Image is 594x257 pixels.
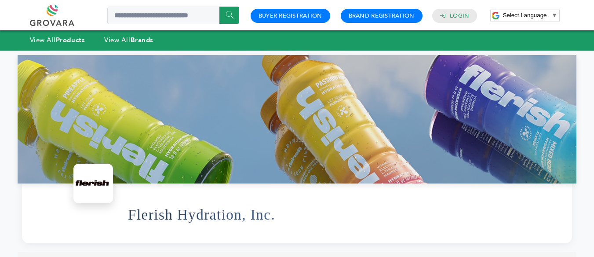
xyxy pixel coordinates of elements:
img: Flerish Hydration, Inc. Logo [76,166,111,201]
h1: Flerish Hydration, Inc. [128,193,275,236]
input: Search a product or brand... [107,7,239,24]
a: Login [450,12,469,20]
strong: Brands [131,36,153,44]
a: Brand Registration [349,12,415,20]
a: Select Language​ [503,12,557,18]
span: Select Language [503,12,547,18]
a: Buyer Registration [259,12,322,20]
a: View AllBrands [104,36,153,44]
span: ▼ [551,12,557,18]
a: View AllProducts [30,36,85,44]
strong: Products [56,36,85,44]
